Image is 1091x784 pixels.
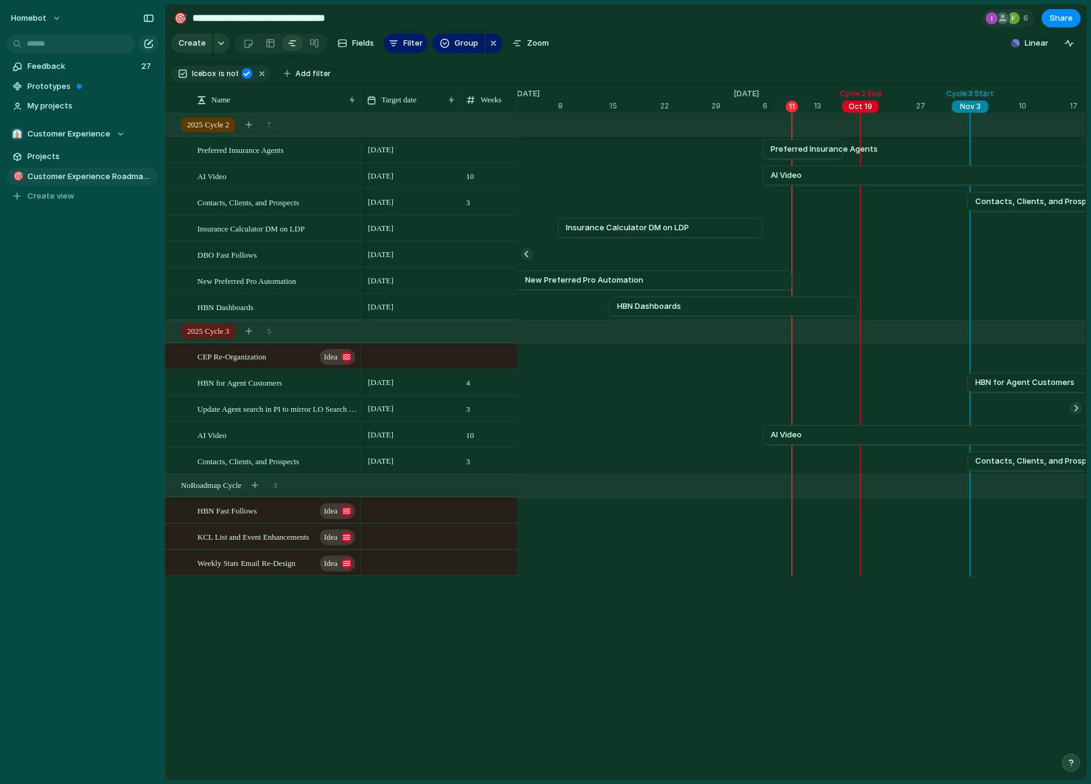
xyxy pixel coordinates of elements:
span: [DATE] [365,401,397,416]
span: Share [1050,12,1073,24]
span: [DATE] [365,247,397,262]
button: 👔Customer Experience [6,125,158,143]
span: HBN for Agent Customers [197,375,282,389]
div: 11 [786,101,798,113]
span: Idea [324,503,337,520]
span: 6 [1023,12,1032,24]
div: 10 [1019,101,1070,111]
button: Idea [320,529,355,545]
span: 3 [461,449,517,468]
span: Update Agent search in PI to mirror LO Search UX [197,401,357,415]
span: [DATE] [365,300,397,314]
span: Create view [27,190,74,202]
span: DBO Fast Follows [197,247,257,261]
a: Projects [6,147,158,166]
span: [DATE] [365,454,397,468]
button: Idea [320,556,355,571]
span: [DATE] [953,88,993,100]
a: New Preferred Pro Automation [310,271,784,289]
button: isnot [216,67,241,80]
button: Add filter [277,65,338,82]
div: 8 [558,101,609,111]
span: Zoom [527,37,549,49]
div: 👔 [11,128,23,140]
div: 13 [814,101,865,111]
div: 🎯 [13,169,21,183]
span: Insurance Calculator DM on LDP [197,221,305,235]
span: Contacts, Clients, and Prospects [197,195,299,209]
span: 3 [461,190,517,209]
div: 29 [711,101,726,111]
a: 🎯Customer Experience Roadmap Planning [6,168,158,186]
span: Weekly Stats Email Re-Design [197,556,295,570]
div: Nov 3 [952,101,989,113]
div: 🎯 [174,10,187,26]
span: 5 [267,325,271,337]
span: AI Video [197,428,227,442]
a: Insurance Calculator DM on LDP [566,219,755,237]
span: 2025 Cycle 3 [187,325,229,337]
div: 20 [865,101,916,111]
span: [DATE] [726,88,766,100]
span: Contacts, Clients, and Prospects [197,454,299,468]
span: Create [178,37,206,49]
button: Group [433,34,484,53]
button: 🎯 [11,171,23,183]
span: [DATE] [365,375,397,390]
span: Idea [324,529,337,546]
span: AI Video [197,169,227,183]
span: not [225,68,238,79]
span: Preferred Insurance Agents [197,143,284,157]
span: 4 [461,370,517,389]
a: HBN Dashboards [617,297,850,316]
a: Preferred Insurance Agents [771,140,835,158]
div: 1 [507,101,558,111]
span: 27 [141,60,154,72]
button: Fields [333,34,379,53]
span: 3 [273,479,277,492]
span: 3 [461,397,517,415]
span: Idea [324,555,337,572]
span: Preferred Insurance Agents [771,143,878,155]
div: Cycle 2 End [838,88,884,99]
div: 27 [916,101,953,111]
button: 🎯 [171,9,190,28]
span: [DATE] [365,221,397,236]
span: Customer Experience Roadmap Planning [27,171,154,183]
span: [DATE] [507,88,547,100]
span: 10 [461,164,517,183]
span: HBN Dashboards [197,300,253,314]
button: Share [1042,9,1081,27]
span: Icebox [192,68,216,79]
button: Linear [1006,34,1053,52]
a: Prototypes [6,77,158,96]
span: Group [454,37,478,49]
span: Customer Experience [27,128,110,140]
span: HBN Fast Follows [197,503,257,517]
span: is [219,68,225,79]
span: Add filter [295,68,331,79]
div: Oct 19 [842,101,879,113]
div: 6 [763,101,814,111]
button: Create [171,34,212,53]
span: New Preferred Pro Automation [525,274,643,286]
span: 10 [461,423,517,442]
span: 2025 Cycle 2 [187,119,229,131]
span: [DATE] [365,428,397,442]
span: No Roadmap Cycle [181,479,241,492]
span: HBN Dashboards [617,300,681,313]
a: Feedback27 [6,57,158,76]
span: Linear [1025,37,1048,49]
button: Filter [384,34,428,53]
span: My projects [27,100,154,112]
span: Feedback [27,60,138,72]
span: [DATE] [365,195,397,210]
div: Cycle 3 Start [944,88,997,99]
div: 3 [967,101,1019,111]
button: Zoom [507,34,554,53]
button: Idea [320,349,355,365]
span: Prototypes [27,80,154,93]
span: Idea [324,348,337,366]
span: Fields [352,37,374,49]
button: Homebot [5,9,68,28]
